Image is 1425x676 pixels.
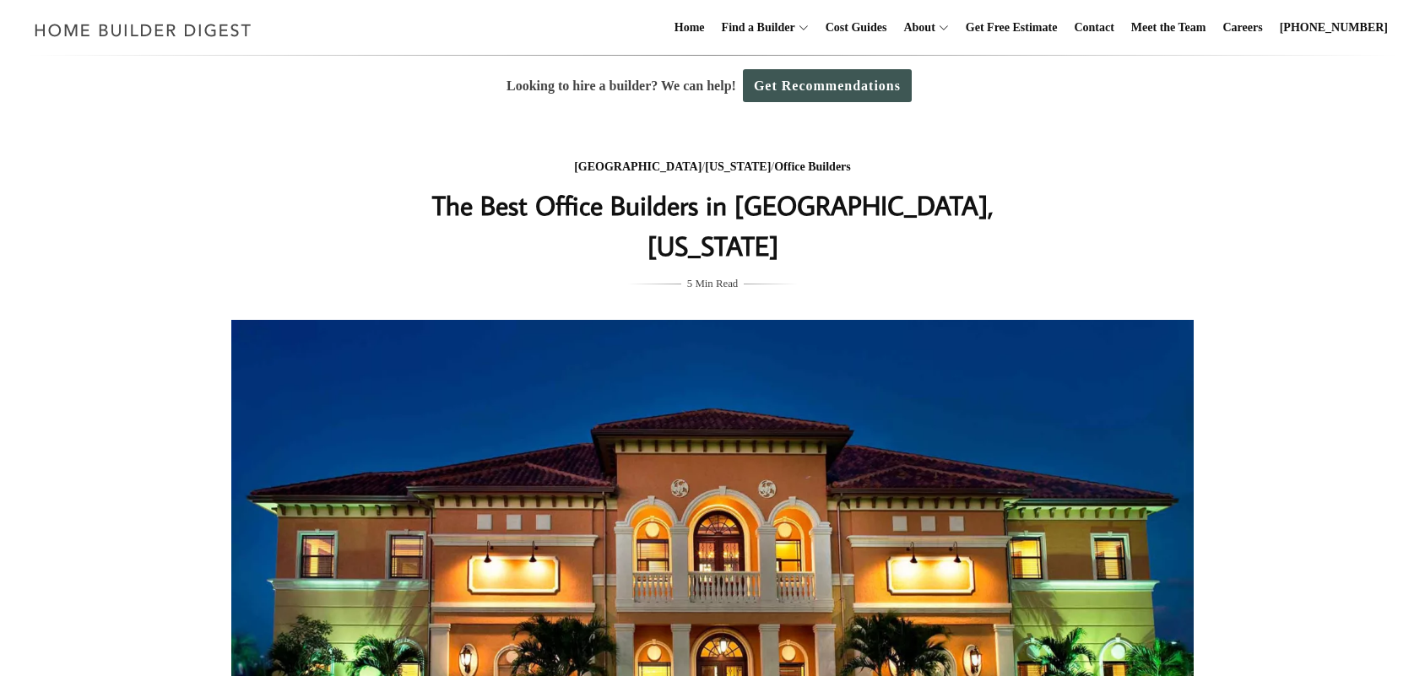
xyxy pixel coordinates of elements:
[376,157,1049,178] div: / /
[27,14,259,46] img: Home Builder Digest
[1216,1,1270,55] a: Careers
[1124,1,1213,55] a: Meet the Team
[743,69,912,102] a: Get Recommendations
[376,185,1049,266] h1: The Best Office Builders in [GEOGRAPHIC_DATA], [US_STATE]
[774,160,851,173] a: Office Builders
[819,1,894,55] a: Cost Guides
[687,274,738,293] span: 5 Min Read
[574,160,702,173] a: [GEOGRAPHIC_DATA]
[705,160,771,173] a: [US_STATE]
[1067,1,1120,55] a: Contact
[959,1,1065,55] a: Get Free Estimate
[897,1,935,55] a: About
[1273,1,1395,55] a: [PHONE_NUMBER]
[715,1,795,55] a: Find a Builder
[668,1,712,55] a: Home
